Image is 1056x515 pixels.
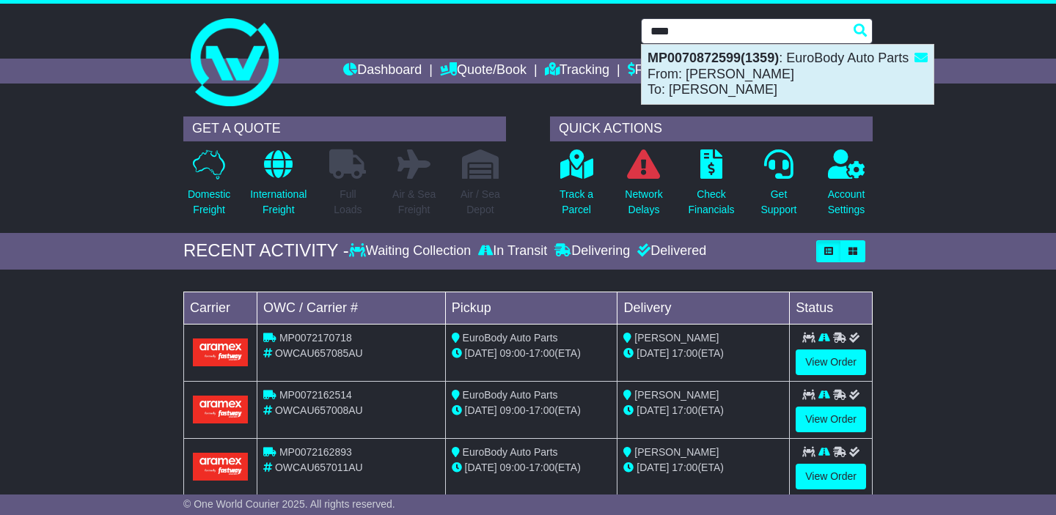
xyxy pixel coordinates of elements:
[349,243,474,259] div: Waiting Collection
[634,446,719,458] span: [PERSON_NAME]
[188,187,230,218] p: Domestic Freight
[193,338,248,366] img: Aramex.png
[529,462,554,473] span: 17:00
[623,346,783,361] div: (ETA)
[183,240,349,262] div: RECENT ACTIVITY -
[634,332,719,344] span: [PERSON_NAME]
[463,332,558,344] span: EuroBody Auto Parts
[329,187,366,218] p: Full Loads
[184,292,257,324] td: Carrier
[193,453,248,480] img: Aramex.png
[257,292,446,324] td: OWC / Carrier #
[760,149,797,226] a: GetSupport
[279,446,352,458] span: MP0072162893
[637,404,669,416] span: [DATE]
[790,292,873,324] td: Status
[637,347,669,359] span: [DATE]
[465,462,497,473] span: [DATE]
[452,346,612,361] div: - (ETA)
[440,59,527,84] a: Quote/Book
[623,403,783,418] div: (ETA)
[249,149,307,226] a: InternationalFreight
[648,51,779,65] strong: MP0070872599(1359)
[461,187,500,218] p: Air / Sea Depot
[796,349,866,375] a: View Order
[275,347,363,359] span: OWCAU657085AU
[279,389,352,401] span: MP0072162514
[672,462,697,473] span: 17:00
[463,446,558,458] span: EuroBody Auto Parts
[827,149,866,226] a: AccountSettings
[250,187,307,218] p: International Freight
[551,243,634,259] div: Delivering
[628,59,694,84] a: Financials
[672,404,697,416] span: 17:00
[529,404,554,416] span: 17:00
[343,59,422,84] a: Dashboard
[183,116,506,141] div: GET A QUOTE
[672,347,697,359] span: 17:00
[275,404,363,416] span: OWCAU657008AU
[559,149,594,226] a: Track aParcel
[452,403,612,418] div: - (ETA)
[275,462,363,473] span: OWCAU657011AU
[465,404,497,416] span: [DATE]
[500,404,526,416] span: 09:00
[529,347,554,359] span: 17:00
[279,332,352,344] span: MP0072170718
[687,149,735,226] a: CheckFinancials
[634,243,706,259] div: Delivered
[634,389,719,401] span: [PERSON_NAME]
[445,292,617,324] td: Pickup
[617,292,790,324] td: Delivery
[623,460,783,475] div: (ETA)
[187,149,231,226] a: DomesticFreight
[760,187,796,218] p: Get Support
[550,116,873,141] div: QUICK ACTIONS
[828,187,865,218] p: Account Settings
[463,389,558,401] span: EuroBody Auto Parts
[796,464,866,489] a: View Order
[642,45,934,104] div: : EuroBody Auto Parts From: [PERSON_NAME] To: [PERSON_NAME]
[500,347,526,359] span: 09:00
[193,396,248,423] img: Aramex.png
[474,243,551,259] div: In Transit
[500,462,526,473] span: 09:00
[545,59,609,84] a: Tracking
[625,187,662,218] p: Network Delays
[452,460,612,475] div: - (ETA)
[688,187,734,218] p: Check Financials
[183,498,395,510] span: © One World Courier 2025. All rights reserved.
[637,462,669,473] span: [DATE]
[465,347,497,359] span: [DATE]
[392,187,436,218] p: Air & Sea Freight
[796,407,866,432] a: View Order
[560,187,593,218] p: Track a Parcel
[624,149,663,226] a: NetworkDelays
